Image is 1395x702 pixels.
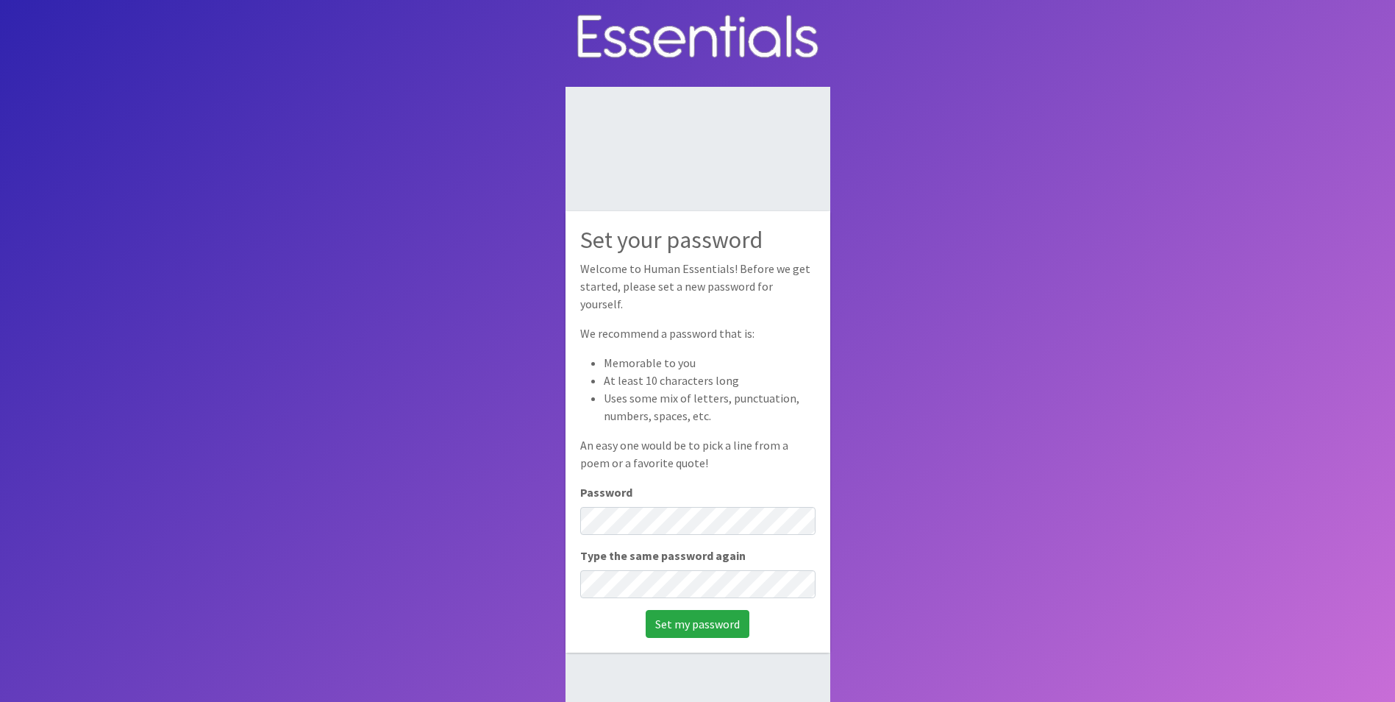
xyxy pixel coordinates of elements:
p: We recommend a password that is: [580,325,816,342]
input: Set my password [646,610,749,638]
p: An easy one would be to pick a line from a poem or a favorite quote! [580,436,816,472]
label: Password [580,483,632,501]
li: At least 10 characters long [604,372,816,389]
label: Type the same password again [580,547,746,564]
li: Uses some mix of letters, punctuation, numbers, spaces, etc. [604,389,816,425]
li: Memorable to you [604,354,816,372]
h2: Set your password [580,226,816,254]
p: Welcome to Human Essentials! Before we get started, please set a new password for yourself. [580,260,816,313]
